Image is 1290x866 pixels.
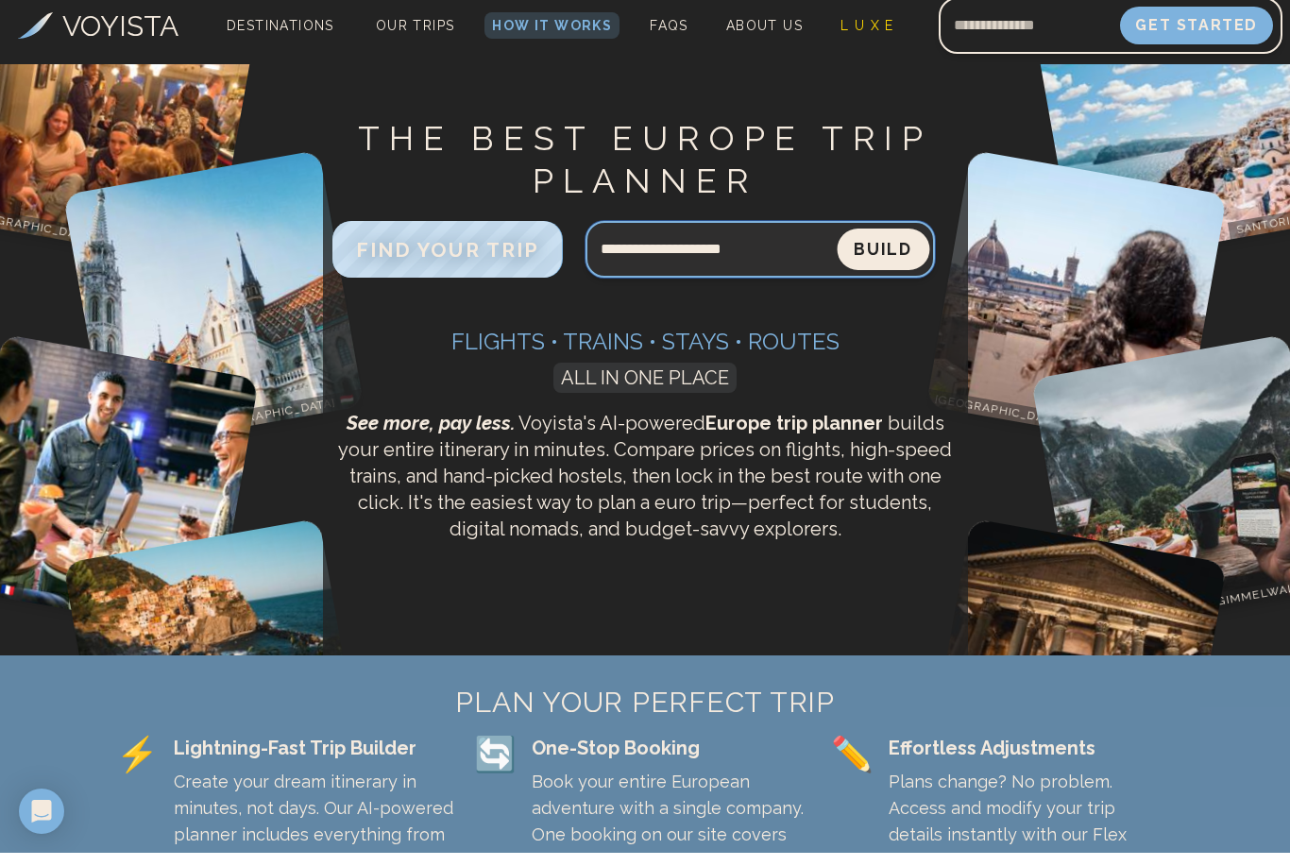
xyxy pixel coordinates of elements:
[174,748,459,774] div: Lightning-Fast Trip Builder
[332,234,563,291] button: FIND YOUR TRIP
[331,130,960,215] h1: THE BEST EUROPE TRIP PLANNER
[939,16,1120,61] input: Email address
[838,242,930,283] button: Build
[18,25,53,52] img: Voyista Logo
[642,25,696,52] a: FAQs
[332,256,563,274] a: FIND YOUR TRIP
[492,31,612,46] span: How It Works
[831,748,874,786] span: ✏️
[532,748,817,774] div: One-Stop Booking
[586,240,841,285] input: Search query
[18,18,178,60] a: VOYISTA
[474,748,517,786] span: 🔄
[925,163,1227,465] img: Florence
[484,25,620,52] a: How It Works
[833,25,902,52] a: L U X E
[63,163,365,465] img: Budapest
[726,31,803,46] span: About Us
[553,376,737,406] span: ALL IN ONE PLACE
[116,748,159,786] span: ⚡
[356,251,539,275] span: FIND YOUR TRIP
[840,31,894,46] span: L U X E
[116,699,1174,733] h2: PLAN YOUR PERFECT TRIP
[331,340,960,370] h3: Flights • Trains • Stays • Routes
[19,802,64,847] div: Open Intercom Messenger
[719,25,810,52] a: About Us
[219,24,342,79] span: Destinations
[62,18,178,60] h3: VOYISTA
[1120,20,1273,58] button: Get Started
[889,748,1174,774] div: Effortless Adjustments
[347,425,515,448] span: See more, pay less.
[376,31,455,46] span: Our Trips
[705,425,883,448] strong: Europe trip planner
[331,423,960,555] p: Voyista's AI-powered builds your entire itinerary in minutes. Compare prices on flights, high-spe...
[650,31,688,46] span: FAQs
[368,25,463,52] a: Our Trips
